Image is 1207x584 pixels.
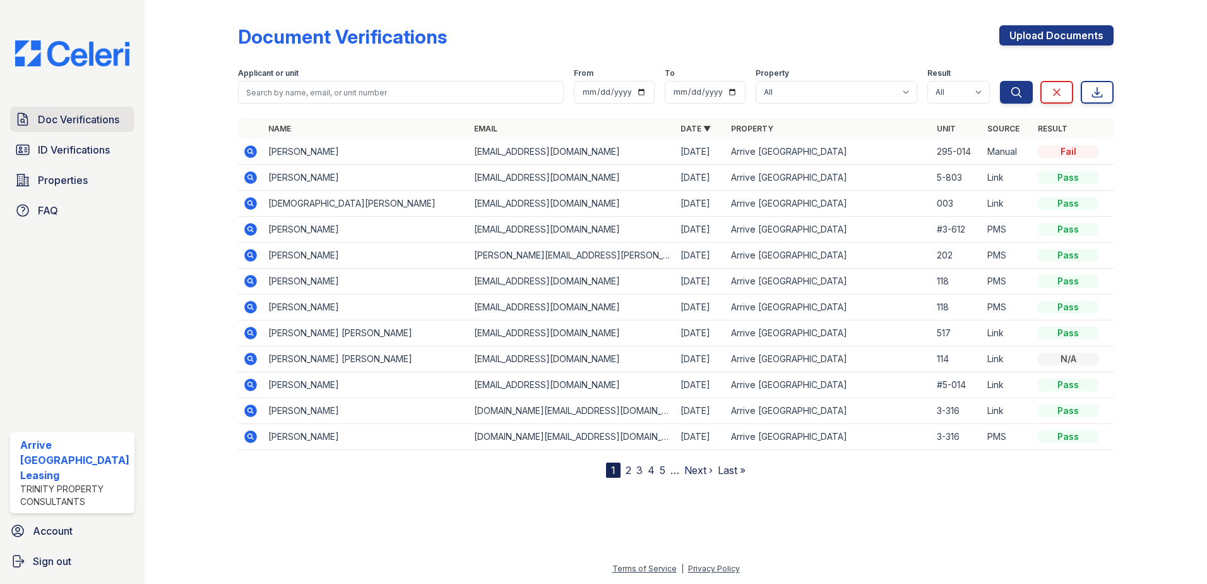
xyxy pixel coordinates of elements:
div: Fail [1038,145,1098,158]
label: Applicant or unit [238,68,299,78]
td: Link [982,372,1033,398]
a: ID Verifications [10,137,134,162]
span: Properties [38,173,88,188]
a: Account [5,518,140,544]
div: Pass [1038,301,1098,313]
td: [EMAIL_ADDRESS][DOMAIN_NAME] [469,269,675,295]
td: [DATE] [675,191,726,217]
a: Name [268,124,291,133]
a: Terms of Service [612,564,677,573]
td: [DATE] [675,320,726,346]
div: Pass [1038,405,1098,417]
label: From [574,68,593,78]
td: [DATE] [675,269,726,295]
span: Sign out [33,554,71,569]
td: Arrive [GEOGRAPHIC_DATA] [726,165,932,191]
td: Arrive [GEOGRAPHIC_DATA] [726,243,932,269]
td: Arrive [GEOGRAPHIC_DATA] [726,320,932,346]
td: Arrive [GEOGRAPHIC_DATA] [726,269,932,295]
td: PMS [982,424,1033,450]
div: Pass [1038,275,1098,288]
a: FAQ [10,198,134,223]
td: PMS [982,243,1033,269]
div: Pass [1038,327,1098,339]
button: Sign out [5,549,140,574]
td: Arrive [GEOGRAPHIC_DATA] [726,424,932,450]
div: N/A [1038,353,1098,365]
td: [PERSON_NAME] [PERSON_NAME] [263,320,470,346]
span: Doc Verifications [38,112,119,127]
td: [PERSON_NAME] [263,269,470,295]
div: Document Verifications [238,25,447,48]
td: [PERSON_NAME] [PERSON_NAME] [263,346,470,372]
td: [PERSON_NAME] [263,217,470,243]
input: Search by name, email, or unit number [238,81,564,104]
div: Pass [1038,379,1098,391]
span: Account [33,523,73,538]
label: Result [927,68,951,78]
td: #5-014 [932,372,982,398]
span: … [670,463,679,478]
a: Date ▼ [681,124,711,133]
a: 3 [636,464,643,477]
a: Last » [718,464,746,477]
a: Doc Verifications [10,107,134,132]
img: CE_Logo_Blue-a8612792a0a2168367f1c8372b55b34899dd931a85d93a1a3d3e32e68fde9ad4.png [5,40,140,66]
span: FAQ [38,203,58,218]
div: Trinity Property Consultants [20,483,129,508]
a: Property [731,124,773,133]
td: Arrive [GEOGRAPHIC_DATA] [726,346,932,372]
td: 5-803 [932,165,982,191]
td: 202 [932,243,982,269]
td: [DATE] [675,372,726,398]
td: Link [982,320,1033,346]
td: Link [982,398,1033,424]
td: Link [982,191,1033,217]
td: [PERSON_NAME] [263,295,470,320]
td: [PERSON_NAME] [263,243,470,269]
div: Pass [1038,223,1098,236]
div: Pass [1038,197,1098,210]
td: 295-014 [932,139,982,165]
td: [DEMOGRAPHIC_DATA][PERSON_NAME] [263,191,470,217]
div: 1 [606,463,621,478]
td: Arrive [GEOGRAPHIC_DATA] [726,191,932,217]
td: [EMAIL_ADDRESS][DOMAIN_NAME] [469,295,675,320]
td: [DOMAIN_NAME][EMAIL_ADDRESS][DOMAIN_NAME] [469,424,675,450]
a: 2 [626,464,631,477]
a: Privacy Policy [688,564,740,573]
a: Properties [10,167,134,193]
td: [EMAIL_ADDRESS][DOMAIN_NAME] [469,217,675,243]
label: Property [756,68,789,78]
a: 5 [660,464,665,477]
td: [EMAIL_ADDRESS][DOMAIN_NAME] [469,320,675,346]
td: [PERSON_NAME] [263,139,470,165]
td: [DATE] [675,165,726,191]
td: [EMAIL_ADDRESS][DOMAIN_NAME] [469,346,675,372]
td: [DATE] [675,139,726,165]
div: Arrive [GEOGRAPHIC_DATA] Leasing [20,437,129,483]
div: Pass [1038,430,1098,443]
td: [DATE] [675,398,726,424]
a: 4 [648,464,655,477]
a: Source [987,124,1020,133]
td: [EMAIL_ADDRESS][DOMAIN_NAME] [469,165,675,191]
td: Arrive [GEOGRAPHIC_DATA] [726,139,932,165]
td: [EMAIL_ADDRESS][DOMAIN_NAME] [469,191,675,217]
div: Pass [1038,249,1098,262]
a: Unit [937,124,956,133]
td: [DATE] [675,217,726,243]
td: Arrive [GEOGRAPHIC_DATA] [726,398,932,424]
td: Arrive [GEOGRAPHIC_DATA] [726,295,932,320]
td: [EMAIL_ADDRESS][DOMAIN_NAME] [469,139,675,165]
td: Link [982,165,1033,191]
td: Link [982,346,1033,372]
td: [PERSON_NAME] [263,424,470,450]
td: 3-316 [932,424,982,450]
td: [PERSON_NAME] [263,372,470,398]
td: 118 [932,295,982,320]
td: Manual [982,139,1033,165]
label: To [665,68,675,78]
td: [PERSON_NAME] [263,398,470,424]
td: PMS [982,295,1033,320]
